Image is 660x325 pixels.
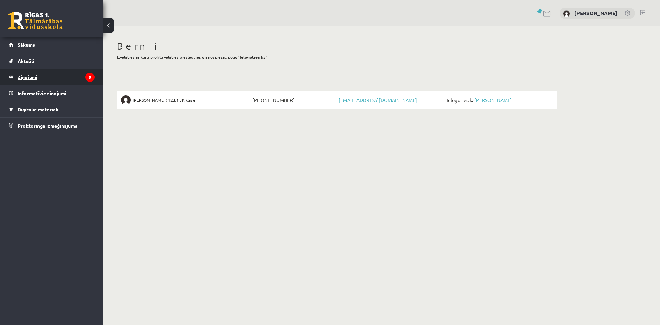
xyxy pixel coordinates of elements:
[9,118,95,133] a: Proktoringa izmēģinājums
[9,37,95,53] a: Sākums
[117,54,557,60] p: Izvēlaties ar kuru profilu vēlaties pieslēgties un nospiežat pogu
[18,58,34,64] span: Aktuāli
[563,10,570,17] img: Gita Juškeviča
[9,69,95,85] a: Ziņojumi8
[339,97,417,103] a: [EMAIL_ADDRESS][DOMAIN_NAME]
[18,122,77,129] span: Proktoringa izmēģinājums
[9,101,95,117] a: Digitālie materiāli
[18,85,95,101] legend: Informatīvie ziņojumi
[474,97,512,103] a: [PERSON_NAME]
[133,95,198,105] span: [PERSON_NAME] ( 12.b1 JK klase )
[8,12,63,29] a: Rīgas 1. Tālmācības vidusskola
[9,53,95,69] a: Aktuāli
[18,69,95,85] legend: Ziņojumi
[18,106,58,112] span: Digitālie materiāli
[85,73,95,82] i: 8
[574,10,617,17] a: [PERSON_NAME]
[251,95,337,105] span: [PHONE_NUMBER]
[18,42,35,48] span: Sākums
[238,54,268,60] b: "Ielogoties kā"
[9,85,95,101] a: Informatīvie ziņojumi
[117,40,557,52] h1: Bērni
[445,95,553,105] span: Ielogoties kā
[121,95,131,105] img: Gunita Juškeviča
